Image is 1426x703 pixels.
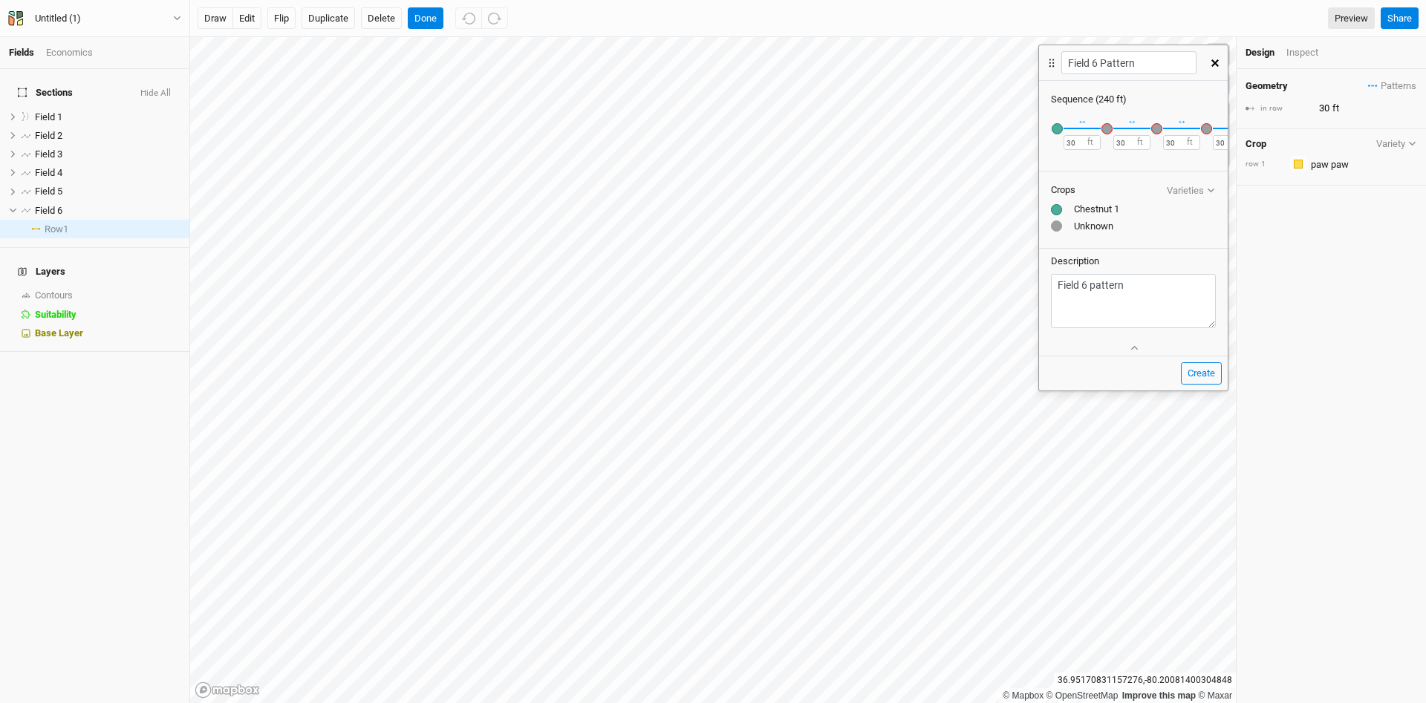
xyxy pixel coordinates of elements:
div: Chestnut 1 [1051,203,1216,216]
span: Field 5 [35,186,62,197]
span: Patterns [1368,79,1416,94]
label: Description [1051,255,1099,268]
a: Maxar [1198,690,1232,701]
button: Redo (^Z) [481,7,508,30]
a: Mapbox logo [195,681,260,699]
a: OpenStreetMap [1046,690,1119,701]
div: Crops [1051,183,1216,197]
div: Inspect [1286,46,1339,59]
label: ft [1087,137,1093,148]
span: Field 4 [35,167,62,178]
button: Patterns [1367,78,1417,94]
button: Undo (^z) [455,7,482,30]
span: Base Layer [35,327,83,339]
div: Sequence ( 240 ft ) [1051,93,1216,106]
div: Untitled (1) [35,11,81,26]
h4: Geometry [1246,80,1288,92]
div: Base Layer [35,327,180,339]
button: Share [1381,7,1419,30]
h4: Crop [1246,138,1266,150]
button: Hide All [140,88,172,99]
button: Delete [361,7,402,30]
div: Field 2 [35,130,180,142]
div: ↔ [1177,106,1187,128]
div: Economics [46,46,93,59]
iframe: Intercom live chat [1375,653,1411,688]
h4: Layers [9,257,180,287]
button: Done [408,7,443,30]
div: ↔ [1078,106,1087,128]
div: Field 5 [35,186,180,197]
div: Field 1 [35,111,180,123]
input: Pattern name [1061,51,1196,74]
button: edit [232,7,261,30]
div: in row [1246,103,1311,114]
span: Field 3 [35,148,62,160]
a: Mapbox [1003,690,1044,701]
div: Field 4 [35,167,180,179]
div: Unknown [1051,220,1216,233]
div: Design [1246,46,1274,59]
a: Fields [9,47,34,58]
div: Field 6 [35,205,180,217]
span: Field 6 [35,205,62,216]
a: Preview [1328,7,1375,30]
button: Flip [267,7,296,30]
span: Field 2 [35,130,62,141]
canvas: Map [190,37,1236,703]
button: Variety [1375,138,1417,149]
span: Contours [35,290,73,301]
div: 36.95170831157276 , -80.20081400304848 [1054,673,1236,688]
span: Suitability [35,309,76,320]
span: Row 1 [45,223,68,235]
div: ↔ [1227,106,1237,128]
div: Contours [35,290,180,301]
div: Suitability [35,309,180,321]
span: Field 1 [35,111,62,122]
label: ft [1137,137,1143,148]
input: paw paw [1306,155,1417,173]
div: ↔ [1127,106,1137,128]
button: Untitled (1) [7,10,182,27]
span: Sections [18,87,73,99]
div: Field 3 [35,148,180,160]
button: draw [198,7,233,30]
div: row 1 [1246,159,1283,170]
button: Duplicate [302,7,355,30]
button: Create [1181,362,1222,385]
label: ft [1187,137,1193,148]
a: Improve this map [1122,690,1196,701]
button: Varieties [1166,185,1216,196]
